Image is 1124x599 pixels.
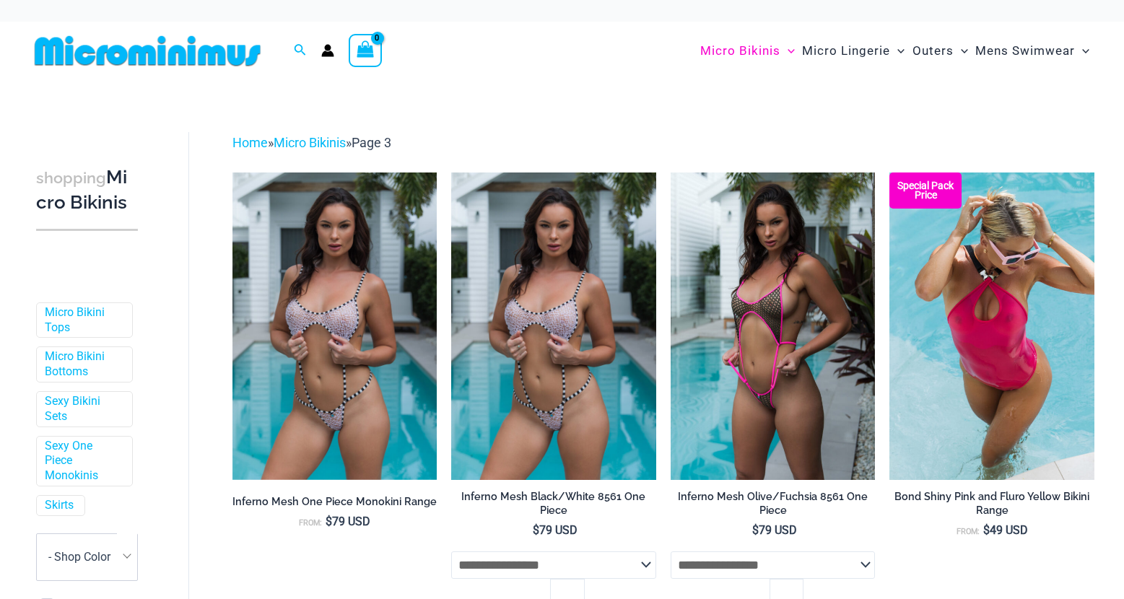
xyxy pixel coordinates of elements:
img: Inferno Mesh Black White 8561 One Piece 05 [451,172,656,479]
a: Sexy Bikini Sets [45,394,121,424]
a: Home [232,135,268,150]
a: Bond Shiny Pink and Fluro Yellow Bikini Range [889,490,1094,523]
span: From: [299,518,322,528]
a: Mens SwimwearMenu ToggleMenu Toggle [972,29,1093,73]
span: $ [533,523,539,537]
b: Special Pack Price [889,181,962,200]
h2: Inferno Mesh Olive/Fuchsia 8561 One Piece [671,490,876,517]
bdi: 79 USD [326,515,370,528]
bdi: 49 USD [983,523,1028,537]
span: Menu Toggle [890,32,905,69]
img: Inferno Mesh Olive Fuchsia 8561 One Piece 02 [671,172,876,479]
h2: Inferno Mesh One Piece Monokini Range [232,495,437,509]
a: Search icon link [294,42,307,60]
a: Micro BikinisMenu ToggleMenu Toggle [697,29,798,73]
img: MM SHOP LOGO FLAT [29,35,266,67]
h2: Bond Shiny Pink and Fluro Yellow Bikini Range [889,490,1094,517]
a: Sexy One Piece Monokinis [45,439,121,484]
span: » » [232,135,391,150]
bdi: 79 USD [752,523,797,537]
span: - Shop Color [37,534,137,580]
span: - Shop Color [36,533,138,581]
h2: Inferno Mesh Black/White 8561 One Piece [451,490,656,517]
span: From: [957,527,980,536]
a: View Shopping Cart, empty [349,34,382,67]
span: $ [983,523,990,537]
span: Outers [912,32,954,69]
a: Inferno Mesh Black White 8561 One Piece 05Inferno Mesh Black White 8561 One Piece 08Inferno Mesh ... [451,172,656,479]
a: Inferno Mesh Black/White 8561 One Piece [451,490,656,523]
span: $ [326,515,332,528]
a: Inferno Mesh Olive Fuchsia 8561 One Piece 02Inferno Mesh Olive Fuchsia 8561 One Piece 07Inferno M... [671,172,876,479]
nav: Site Navigation [694,27,1095,75]
a: Micro Bikini Tops [45,305,121,336]
a: Inferno Mesh Black White 8561 One Piece 05Inferno Mesh Olive Fuchsia 8561 One Piece 03Inferno Mes... [232,172,437,479]
h3: Micro Bikinis [36,165,138,215]
a: Inferno Mesh One Piece Monokini Range [232,495,437,514]
bdi: 79 USD [533,523,578,537]
span: Page 3 [352,135,391,150]
img: Bond Shiny Pink 8935 One Piece 09v2 [889,172,1094,479]
span: Mens Swimwear [975,32,1075,69]
span: Menu Toggle [1075,32,1089,69]
span: $ [752,523,759,537]
span: Menu Toggle [780,32,795,69]
a: Micro Bikini Bottoms [45,349,121,380]
a: Bond Shiny Pink 8935 One Piece 09v2 Bond Shiny Pink 8935 One Piece 08Bond Shiny Pink 8935 One Pie... [889,172,1094,479]
span: Micro Lingerie [802,32,890,69]
span: - Shop Color [48,550,110,564]
img: Inferno Mesh Black White 8561 One Piece 05 [232,172,437,479]
span: shopping [36,169,106,187]
a: Skirts [45,498,74,513]
a: Micro Bikinis [274,135,346,150]
span: Micro Bikinis [700,32,780,69]
a: Micro LingerieMenu ToggleMenu Toggle [798,29,908,73]
a: OutersMenu ToggleMenu Toggle [909,29,972,73]
a: Account icon link [321,44,334,57]
span: Menu Toggle [954,32,968,69]
a: Inferno Mesh Olive/Fuchsia 8561 One Piece [671,490,876,523]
